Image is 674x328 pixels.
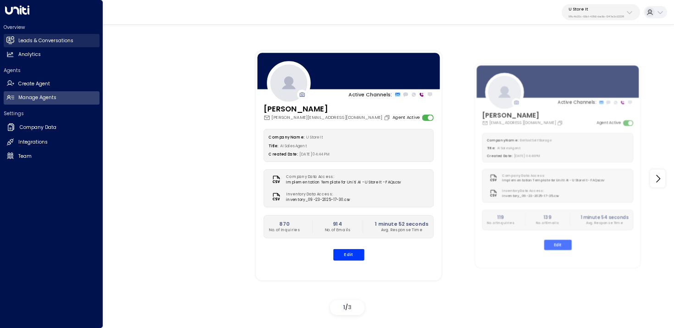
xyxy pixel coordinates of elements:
label: Company Name: [487,138,519,143]
p: Active Channels: [558,99,597,106]
p: No. of Emails [324,228,350,233]
a: Manage Agents [4,91,99,105]
div: [PERSON_NAME][EMAIL_ADDRESS][DOMAIN_NAME] [263,114,392,121]
button: Copy [384,114,392,121]
label: Company Name: [269,134,304,139]
span: U Store It [306,134,323,139]
label: Created Date: [487,153,513,158]
label: Inventory Data Access: [503,189,557,194]
button: Copy [557,120,564,126]
label: Agent Active [597,120,621,126]
p: U Store It [569,6,624,12]
label: Company Data Access: [286,174,398,180]
a: Team [4,150,99,163]
h2: Analytics [18,51,41,58]
span: Belfast Self Storage [520,138,552,143]
button: Edit [544,240,572,250]
span: [DATE] 04:48 PM [514,153,541,158]
p: 58c4b32c-92b1-4356-be9b-1247e2c02228 [569,15,624,18]
button: U Store It58c4b32c-92b1-4356-be9b-1247e2c02228 [562,4,640,20]
h2: Manage Agents [18,94,56,101]
a: Integrations [4,136,99,149]
label: Agent Active [392,114,419,121]
span: AI Sales Agent [497,146,521,150]
a: Create Agent [4,77,99,90]
h2: Leads & Conversations [18,37,73,44]
a: Leads & Conversations [4,34,99,47]
h2: Integrations [18,139,48,146]
h2: Company Data [20,124,56,131]
h3: [PERSON_NAME] [482,110,564,120]
div: [EMAIL_ADDRESS][DOMAIN_NAME] [482,120,564,126]
span: 1 [343,303,345,311]
h2: Team [18,153,32,160]
label: Company Data Access: [503,173,602,178]
p: Avg. Response Time [581,221,629,226]
p: Avg. Response Time [375,228,428,233]
label: Title: [487,146,495,150]
h2: Create Agent [18,80,50,88]
span: 3 [348,303,352,311]
h2: 1 minute 54 seconds [581,214,629,220]
h2: 119 [487,214,514,220]
span: inventory_09-23-2025-17-30.csv [286,197,350,203]
span: [DATE] 04:44 PM [299,152,330,157]
label: Created Date: [269,152,298,157]
label: Inventory Data Access: [286,192,347,197]
a: Analytics [4,48,99,61]
span: inventory_09-23-2025-17-35.csv [503,194,559,199]
p: No. of Emails [536,221,559,226]
h2: Settings [4,110,99,117]
span: Implementation Template for Uniti AI - U Store It - FAQs.csv [503,178,604,183]
h2: 139 [536,214,559,220]
button: Edit [333,249,364,261]
p: Active Channels: [348,91,392,98]
p: No. of Inquiries [269,228,300,233]
h2: 870 [269,220,300,228]
h2: 1 minute 52 seconds [375,220,428,228]
span: Implementation Template for Uniti AI - U Store It - FAQs.csv [286,180,401,185]
span: AI Sales Agent [280,143,307,148]
h3: [PERSON_NAME] [263,103,392,114]
label: Title: [269,143,278,148]
div: / [330,300,365,315]
h2: Agents [4,67,99,74]
p: No. of Inquiries [487,221,514,226]
h2: Overview [4,24,99,31]
h2: 914 [324,220,350,228]
a: Company Data [4,120,99,135]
